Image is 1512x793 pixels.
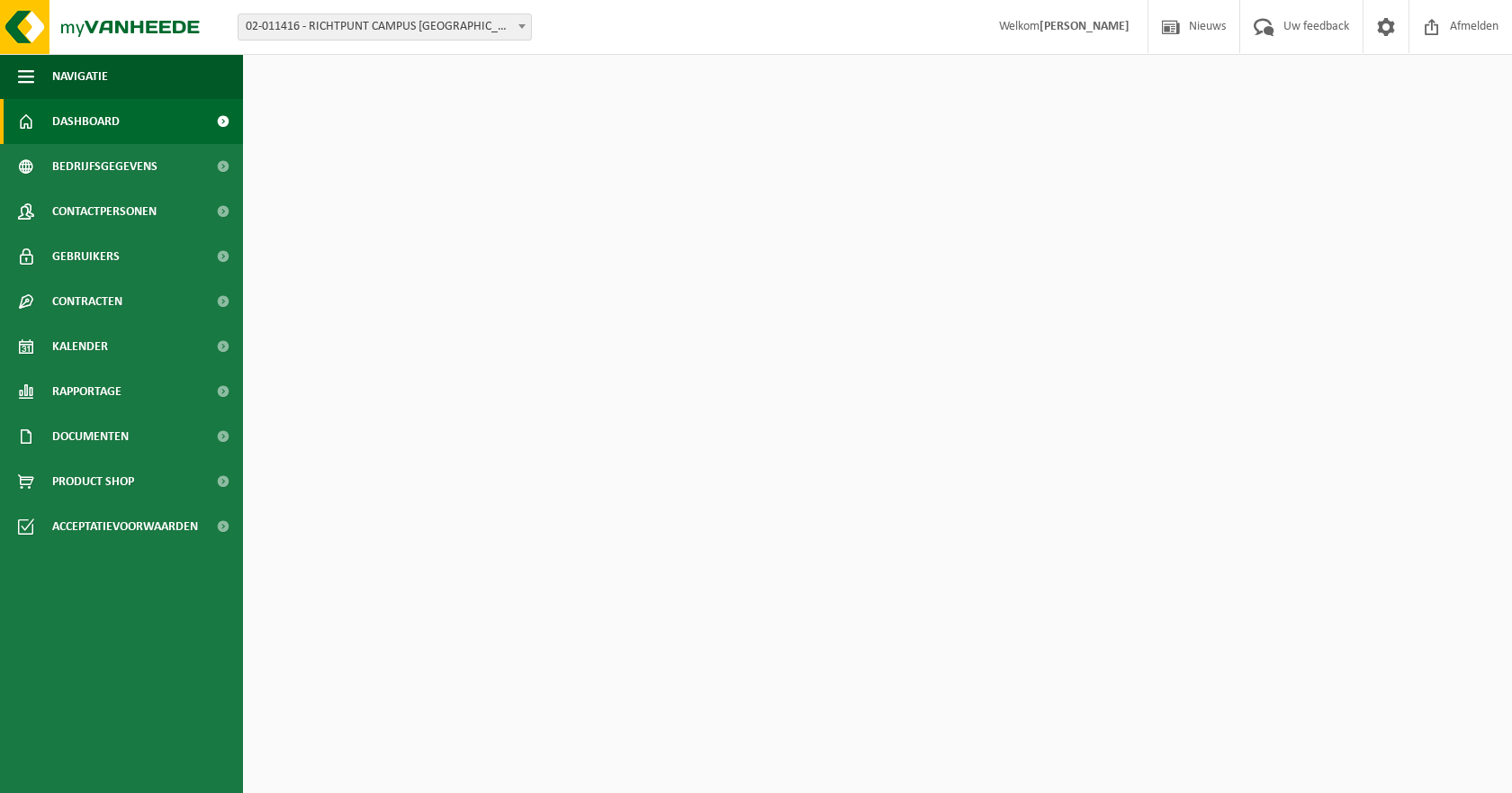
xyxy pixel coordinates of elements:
[1039,20,1129,33] strong: [PERSON_NAME]
[52,414,129,459] span: Documenten
[52,54,108,99] span: Navigatie
[52,369,121,414] span: Rapportage
[9,753,301,793] iframe: chat widget
[52,234,120,279] span: Gebruikers
[52,324,108,369] span: Kalender
[238,14,532,41] span: 02-011416 - RICHTPUNT CAMPUS HAMME - HAMME
[52,459,134,504] span: Product Shop
[238,14,531,40] span: 02-011416 - RICHTPUNT CAMPUS HAMME - HAMME
[52,504,198,549] span: Acceptatievoorwaarden
[52,189,157,234] span: Contactpersonen
[52,144,157,189] span: Bedrijfsgegevens
[52,99,120,144] span: Dashboard
[52,279,122,324] span: Contracten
